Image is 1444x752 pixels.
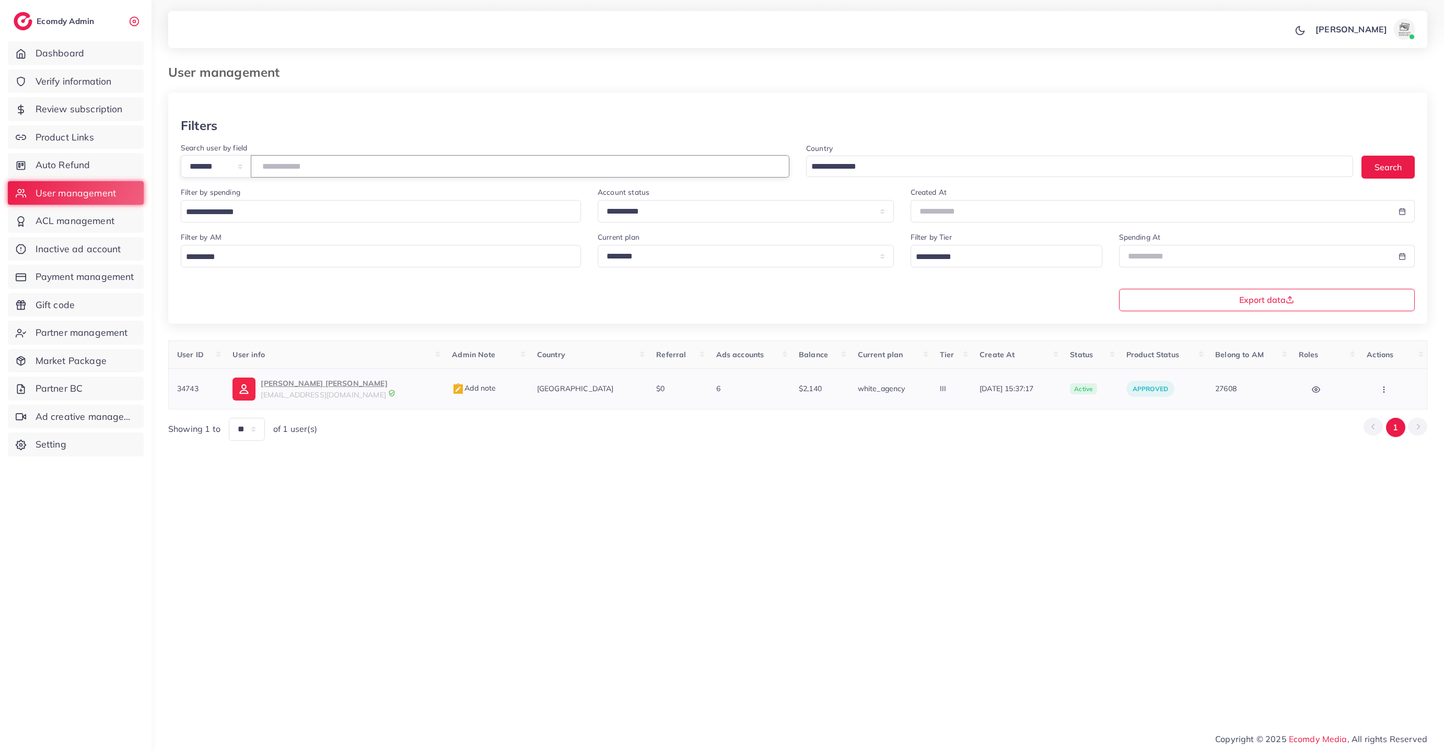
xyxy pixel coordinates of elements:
[8,321,144,345] a: Partner management
[8,377,144,401] a: Partner BC
[806,143,833,154] label: Country
[36,410,136,424] span: Ad creative management
[8,237,144,261] a: Inactive ad account
[261,377,387,390] p: [PERSON_NAME] [PERSON_NAME]
[181,245,581,267] div: Search for option
[232,378,255,401] img: ic-user-info.36bf1079.svg
[181,232,222,242] label: Filter by AM
[1347,733,1427,745] span: , All rights Reserved
[808,159,1340,175] input: Search for option
[980,383,1053,394] span: [DATE] 15:37:17
[1315,23,1387,36] p: [PERSON_NAME]
[388,390,395,397] img: 9CAL8B2pu8EFxCJHYAAAAldEVYdGRhdGU6Y3JlYXRlADIwMjItMTItMDlUMDQ6NTg6MzkrMDA6MDBXSlgLAAAAJXRFWHRkYXR...
[168,65,288,80] h3: User management
[168,423,220,435] span: Showing 1 to
[911,187,947,197] label: Created At
[716,384,720,393] span: 6
[36,75,112,88] span: Verify information
[8,97,144,121] a: Review subscription
[36,270,134,284] span: Payment management
[36,354,107,368] span: Market Package
[232,350,264,359] span: User info
[1367,350,1393,359] span: Actions
[656,350,686,359] span: Referral
[911,232,952,242] label: Filter by Tier
[177,384,199,393] span: 34743
[8,153,144,177] a: Auto Refund
[858,384,905,393] span: white_agency
[1070,383,1097,395] span: active
[1119,232,1161,242] label: Spending At
[181,200,581,222] div: Search for option
[14,12,97,30] a: logoEcomdy Admin
[1394,19,1415,40] img: avatar
[452,383,464,395] img: admin_note.cdd0b510.svg
[8,293,144,317] a: Gift code
[8,209,144,233] a: ACL management
[36,298,75,312] span: Gift code
[36,382,83,395] span: Partner BC
[8,265,144,289] a: Payment management
[858,350,903,359] span: Current plan
[452,383,496,393] span: Add note
[182,249,567,265] input: Search for option
[177,350,204,359] span: User ID
[452,350,495,359] span: Admin Note
[1289,734,1347,744] a: Ecomdy Media
[1215,384,1237,393] span: 27608
[8,125,144,149] a: Product Links
[8,41,144,65] a: Dashboard
[656,384,665,393] span: $0
[261,390,386,399] span: [EMAIL_ADDRESS][DOMAIN_NAME]
[806,156,1353,177] div: Search for option
[980,350,1015,359] span: Create At
[182,204,567,220] input: Search for option
[181,118,217,133] h3: Filters
[1126,350,1179,359] span: Product Status
[1215,733,1427,745] span: Copyright © 2025
[716,350,764,359] span: Ads accounts
[273,423,317,435] span: of 1 user(s)
[8,349,144,373] a: Market Package
[799,350,828,359] span: Balance
[1133,385,1168,393] span: approved
[8,432,144,456] a: Setting
[1361,156,1415,178] button: Search
[181,143,247,153] label: Search user by field
[8,405,144,429] a: Ad creative management
[36,326,128,339] span: Partner management
[1386,418,1405,437] button: Go to page 1
[232,377,435,400] a: [PERSON_NAME] [PERSON_NAME][EMAIL_ADDRESS][DOMAIN_NAME]
[1119,289,1415,311] button: Export data
[799,384,822,393] span: $2,140
[14,12,32,30] img: logo
[1299,350,1319,359] span: Roles
[537,384,614,393] span: [GEOGRAPHIC_DATA]
[36,242,121,256] span: Inactive ad account
[36,131,94,144] span: Product Links
[1310,19,1419,40] a: [PERSON_NAME]avatar
[912,249,1089,265] input: Search for option
[36,46,84,60] span: Dashboard
[1070,350,1093,359] span: Status
[940,384,946,393] span: III
[8,69,144,93] a: Verify information
[1215,350,1264,359] span: Belong to AM
[36,158,90,172] span: Auto Refund
[37,16,97,26] h2: Ecomdy Admin
[1364,418,1427,437] ul: Pagination
[36,438,66,451] span: Setting
[1239,296,1294,304] span: Export data
[8,181,144,205] a: User management
[598,232,639,242] label: Current plan
[537,350,565,359] span: Country
[36,102,123,116] span: Review subscription
[36,186,116,200] span: User management
[181,187,240,197] label: Filter by spending
[911,245,1102,267] div: Search for option
[940,350,954,359] span: Tier
[598,187,649,197] label: Account status
[36,214,114,228] span: ACL management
